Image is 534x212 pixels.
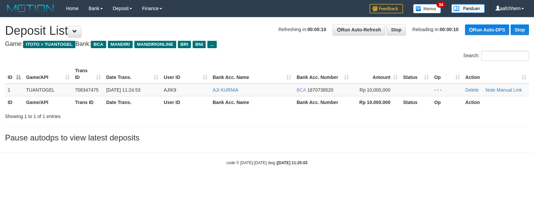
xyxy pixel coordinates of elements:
strong: [DATE] 11:25:03 [277,161,308,165]
th: Action: activate to sort column ascending [463,65,529,84]
span: BNI [193,41,206,48]
a: Note [485,87,495,93]
span: MANDIRIONLINE [134,41,176,48]
a: Run Auto-Refresh [333,24,385,35]
span: Rp 10,000,000 [359,87,390,93]
a: AJI KURNIA [213,87,239,93]
th: Date Trans. [104,96,161,108]
a: Delete [465,87,479,93]
span: 708347475 [75,87,98,93]
img: Button%20Memo.svg [413,4,441,13]
span: Copy 1670738520 to clipboard [307,87,333,93]
strong: 00:00:10 [308,27,326,32]
th: ID: activate to sort column descending [5,65,23,84]
th: Trans ID: activate to sort column ascending [72,65,104,84]
th: Bank Acc. Name [210,96,294,108]
span: MANDIRI [108,41,133,48]
span: Refreshing in: [278,27,326,32]
th: Rp 10.000.000 [351,96,400,108]
th: Bank Acc. Number: activate to sort column ascending [294,65,351,84]
th: Op: activate to sort column ascending [431,65,463,84]
td: - - - [431,84,463,96]
h4: Game: Bank: [5,41,529,47]
th: Game/API: activate to sort column ascending [23,65,72,84]
th: Action [463,96,529,108]
span: ITOTO > TUANTOGEL [23,41,75,48]
h3: Pause autodps to view latest deposits [5,133,529,142]
th: Game/API [23,96,72,108]
img: panduan.png [451,4,485,13]
th: Bank Acc. Number [294,96,351,108]
span: BCA [296,87,306,93]
span: ... [207,41,216,48]
span: 34 [437,2,446,8]
input: Search: [481,51,529,61]
h1: Deposit List [5,24,529,37]
span: Reloading in: [412,27,459,32]
span: BCA [91,41,106,48]
td: TUANTOGEL [23,84,72,96]
span: [DATE] 11:24:53 [106,87,140,93]
th: Status: activate to sort column ascending [400,65,431,84]
a: Manual Link [496,87,522,93]
div: Showing 1 to 1 of 1 entries [5,110,217,120]
span: BRI [178,41,191,48]
th: User ID: activate to sort column ascending [161,65,210,84]
th: Status [400,96,431,108]
th: Op [431,96,463,108]
th: User ID [161,96,210,108]
th: ID [5,96,23,108]
span: AJIK9 [164,87,176,93]
small: code © [DATE]-[DATE] dwg | [226,161,308,165]
th: Bank Acc. Name: activate to sort column ascending [210,65,294,84]
td: 1 [5,84,23,96]
a: Stop [387,24,406,35]
a: Stop [511,24,529,35]
a: Run Auto-DPS [465,24,509,35]
img: MOTION_logo.png [5,3,56,13]
img: Feedback.jpg [370,4,403,13]
label: Search: [463,51,529,61]
strong: 00:00:10 [440,27,459,32]
th: Date Trans.: activate to sort column ascending [104,65,161,84]
th: Amount: activate to sort column ascending [351,65,400,84]
th: Trans ID [72,96,104,108]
